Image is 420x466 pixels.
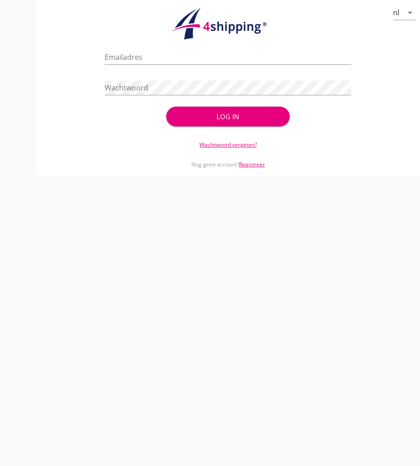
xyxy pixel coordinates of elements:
div: Nog geen account? [105,149,351,169]
button: Log in [166,107,289,126]
i: arrow_drop_down [405,7,416,18]
div: Log in [181,112,275,122]
a: Wachtwoord vergeten? [199,141,257,148]
input: Emailadres [105,50,351,64]
div: nl [393,9,399,17]
img: logo.1f945f1d.svg [170,7,287,40]
a: Registreer [239,161,265,168]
